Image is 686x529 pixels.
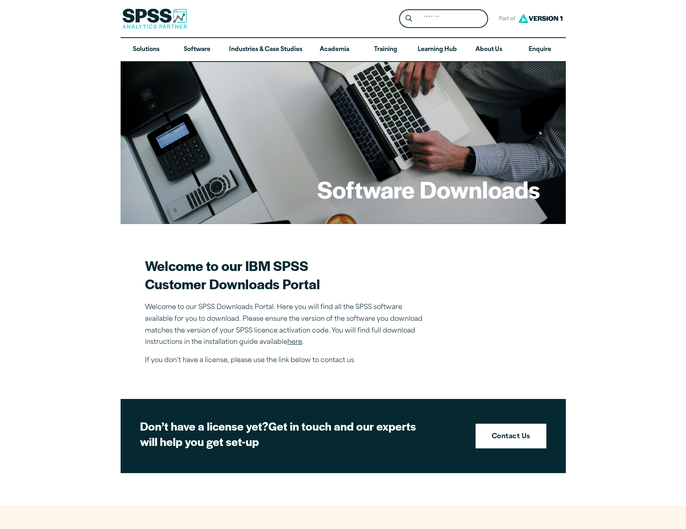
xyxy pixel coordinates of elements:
a: Academia [309,38,360,62]
p: Welcome to our SPSS Downloads Portal. Here you will find all the SPSS software available for you ... [145,302,428,348]
button: Search magnifying glass icon [401,11,416,26]
strong: Contact Us [492,432,530,442]
h2: Welcome to our IBM SPSS Customer Downloads Portal [145,256,428,293]
a: Industries & Case Studies [223,38,309,62]
strong: Don’t have a license yet? [140,418,268,434]
h1: Software Downloads [317,173,540,205]
a: Enquire [514,38,565,62]
img: Version1 Logo [516,11,565,26]
a: Learning Hub [411,38,463,62]
nav: Desktop version of site main menu [121,38,566,62]
svg: Search magnifying glass icon [406,15,412,22]
a: Contact Us [476,424,546,449]
a: Solutions [121,38,172,62]
span: Part of [495,13,516,25]
img: SPSS Analytics Partner [122,9,187,29]
form: Site Header Search Form [399,9,488,28]
a: Training [360,38,411,62]
h2: Get in touch and our experts will help you get set-up [140,418,423,449]
a: About Us [463,38,514,62]
a: here [287,339,302,346]
a: Software [172,38,223,62]
p: If you don’t have a license, please use the link below to contact us [145,355,428,367]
